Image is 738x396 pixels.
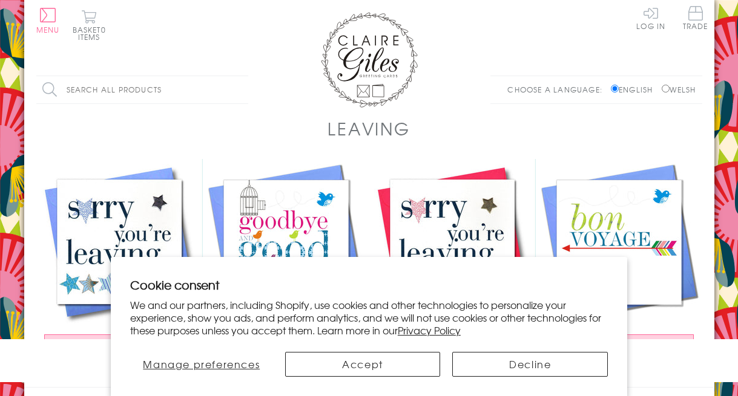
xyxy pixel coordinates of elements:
[321,12,418,108] img: Claire Giles Greetings Cards
[236,76,248,103] input: Search
[398,323,461,337] a: Privacy Policy
[662,85,670,93] input: Welsh
[636,6,665,30] a: Log In
[369,159,536,369] a: Good Luck Card, Sorry You're Leaving Pink, Embellished with a padded star £3.50 Add to Basket
[44,334,194,357] button: £3.50 Add to Basket
[36,159,203,369] a: Good Luck Card, Sorry You're Leaving Blue, Embellished with a padded star £3.50 Add to Basket
[683,6,708,30] span: Trade
[536,159,702,369] a: Good Luck Leaving Card, Arrow and Bird, Bon Voyage £3.50 Add to Basket
[143,357,260,371] span: Manage preferences
[78,24,106,42] span: 0 items
[130,352,273,377] button: Manage preferences
[611,85,619,93] input: English
[203,159,369,325] img: Good Luck Leaving Card, Bird Card, Goodbye and Good Luck
[130,299,608,336] p: We and our partners, including Shopify, use cookies and other technologies to personalize your ex...
[36,76,248,103] input: Search all products
[611,84,659,95] label: English
[328,116,410,141] h1: Leaving
[73,10,106,41] button: Basket0 items
[36,24,60,35] span: Menu
[36,8,60,33] button: Menu
[683,6,708,32] a: Trade
[369,159,536,325] img: Good Luck Card, Sorry You're Leaving Pink, Embellished with a padded star
[507,84,608,95] p: Choose a language:
[662,84,696,95] label: Welsh
[203,159,369,369] a: Good Luck Leaving Card, Bird Card, Goodbye and Good Luck £3.50 Add to Basket
[130,276,608,293] h2: Cookie consent
[285,352,441,377] button: Accept
[536,159,702,325] img: Good Luck Leaving Card, Arrow and Bird, Bon Voyage
[36,159,203,325] img: Good Luck Card, Sorry You're Leaving Blue, Embellished with a padded star
[452,352,608,377] button: Decline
